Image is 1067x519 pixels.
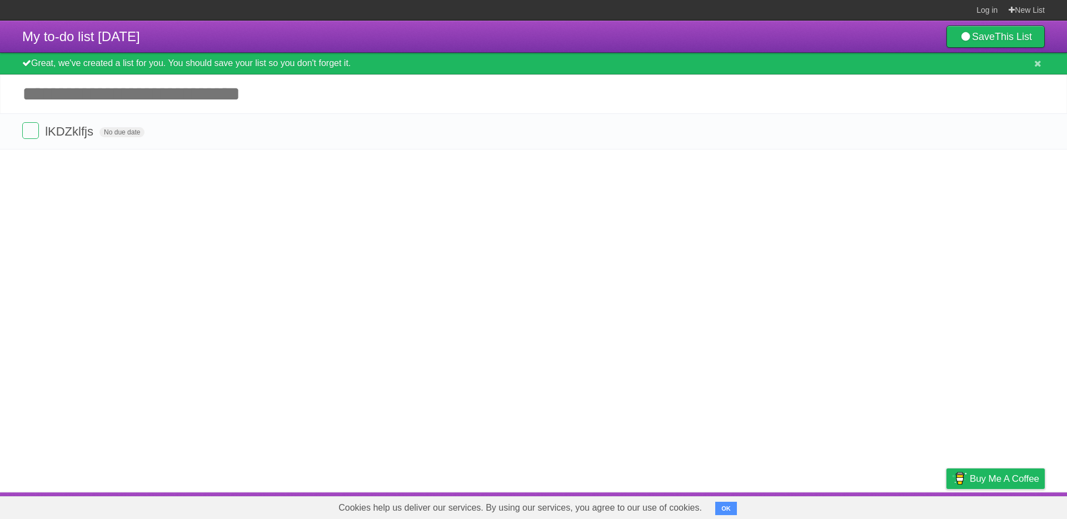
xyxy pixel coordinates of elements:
a: About [799,495,822,516]
a: Terms [894,495,919,516]
button: OK [715,502,737,515]
a: SaveThis List [946,26,1045,48]
span: Buy me a coffee [970,469,1039,488]
span: lKDZklfjs [45,124,96,138]
a: Privacy [932,495,961,516]
a: Buy me a coffee [946,468,1045,489]
span: Cookies help us deliver our services. By using our services, you agree to our use of cookies. [327,497,713,519]
span: No due date [99,127,144,137]
a: Developers [835,495,880,516]
label: Done [22,122,39,139]
span: My to-do list [DATE] [22,29,140,44]
img: Buy me a coffee [952,469,967,488]
b: This List [995,31,1032,42]
a: Suggest a feature [975,495,1045,516]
